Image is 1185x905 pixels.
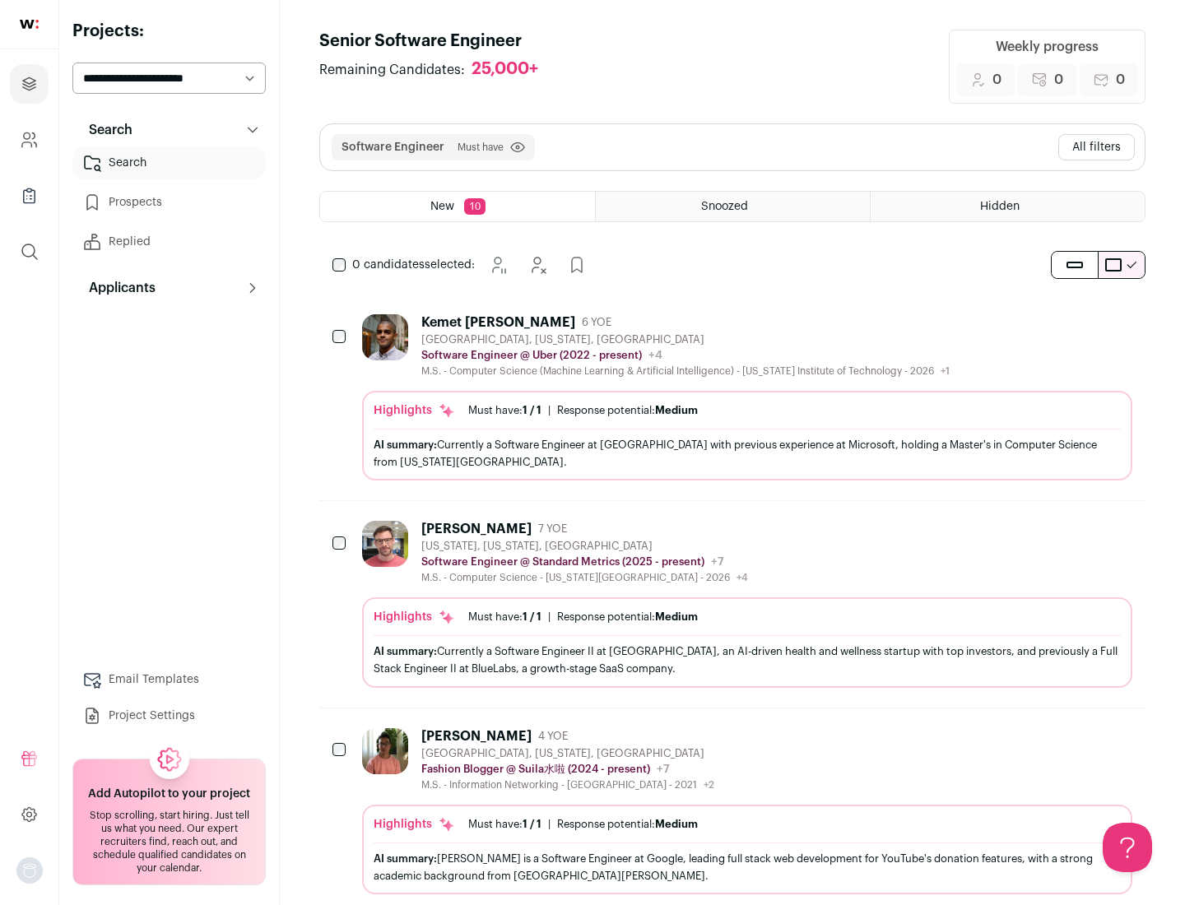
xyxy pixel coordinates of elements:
span: Snoozed [701,201,748,212]
a: Projects [10,64,49,104]
button: Snooze [481,248,514,281]
div: [PERSON_NAME] is a Software Engineer at Google, leading full stack web development for YouTube's ... [374,850,1121,884]
a: Prospects [72,186,266,219]
span: 10 [464,198,486,215]
ul: | [468,818,698,831]
span: 0 [992,70,1001,90]
a: Snoozed [596,192,870,221]
h1: Senior Software Engineer [319,30,555,53]
a: Project Settings [72,699,266,732]
div: Highlights [374,402,455,419]
a: Hidden [871,192,1145,221]
div: Weekly progress [996,37,1099,57]
iframe: Help Scout Beacon - Open [1103,823,1152,872]
div: Must have: [468,610,541,624]
span: 6 YOE [582,316,611,329]
h2: Add Autopilot to your project [88,786,250,802]
span: 0 [1116,70,1125,90]
span: New [430,201,454,212]
p: Fashion Blogger @ Suila水啦 (2024 - present) [421,763,650,776]
button: Applicants [72,271,266,304]
div: M.S. - Computer Science - [US_STATE][GEOGRAPHIC_DATA] - 2026 [421,571,748,584]
a: Replied [72,225,266,258]
ul: | [468,404,698,417]
div: Currently a Software Engineer at [GEOGRAPHIC_DATA] with previous experience at Microsoft, holding... [374,436,1121,471]
span: Medium [655,405,698,415]
span: 7 YOE [538,522,567,536]
button: Hide [521,248,554,281]
img: 1d26598260d5d9f7a69202d59cf331847448e6cffe37083edaed4f8fc8795bfe [362,314,408,360]
button: Add to Prospects [560,248,593,281]
img: wellfound-shorthand-0d5821cbd27db2630d0214b213865d53afaa358527fdda9d0ea32b1df1b89c2c.svg [20,20,39,29]
span: selected: [352,257,475,273]
span: Medium [655,611,698,622]
div: Response potential: [557,818,698,831]
a: Kemet [PERSON_NAME] 6 YOE [GEOGRAPHIC_DATA], [US_STATE], [GEOGRAPHIC_DATA] Software Engineer @ Ub... [362,314,1132,480]
a: Add Autopilot to your project Stop scrolling, start hiring. Just tell us what you need. Our exper... [72,759,266,885]
div: Highlights [374,609,455,625]
span: AI summary: [374,439,437,450]
p: Search [79,120,132,140]
p: Software Engineer @ Uber (2022 - present) [421,349,642,362]
div: Must have: [468,404,541,417]
span: 0 candidates [352,259,425,271]
div: Kemet [PERSON_NAME] [421,314,575,331]
div: Stop scrolling, start hiring. Just tell us what you need. Our expert recruiters find, reach out, ... [83,809,255,875]
div: 25,000+ [472,59,538,80]
div: Response potential: [557,404,698,417]
span: AI summary: [374,646,437,657]
div: [PERSON_NAME] [421,728,532,745]
span: AI summary: [374,853,437,864]
div: Highlights [374,816,455,833]
span: +1 [941,366,950,376]
h2: Projects: [72,20,266,43]
span: Must have [458,141,504,154]
span: +2 [704,780,714,790]
div: M.S. - Computer Science (Machine Learning & Artificial Intelligence) - [US_STATE] Institute of Te... [421,364,950,378]
div: [GEOGRAPHIC_DATA], [US_STATE], [GEOGRAPHIC_DATA] [421,747,714,760]
div: Must have: [468,818,541,831]
a: Company Lists [10,176,49,216]
p: Software Engineer @ Standard Metrics (2025 - present) [421,555,704,569]
a: [PERSON_NAME] 4 YOE [GEOGRAPHIC_DATA], [US_STATE], [GEOGRAPHIC_DATA] Fashion Blogger @ Suila水啦 (2... [362,728,1132,894]
button: Search [72,114,266,146]
a: Email Templates [72,663,266,696]
span: 4 YOE [538,730,568,743]
span: +4 [737,573,748,582]
span: 1 / 1 [523,819,541,829]
span: Medium [655,819,698,829]
div: Response potential: [557,610,698,624]
a: Search [72,146,266,179]
span: 1 / 1 [523,611,541,622]
a: [PERSON_NAME] 7 YOE [US_STATE], [US_STATE], [GEOGRAPHIC_DATA] Software Engineer @ Standard Metric... [362,521,1132,687]
img: 0fb184815f518ed3bcaf4f46c87e3bafcb34ea1ec747045ab451f3ffb05d485a [362,521,408,567]
button: All filters [1058,134,1135,160]
ul: | [468,610,698,624]
span: +4 [648,350,662,361]
div: [PERSON_NAME] [421,521,532,537]
div: [US_STATE], [US_STATE], [GEOGRAPHIC_DATA] [421,540,748,553]
p: Applicants [79,278,156,298]
span: Hidden [980,201,1020,212]
span: +7 [657,763,670,775]
img: 322c244f3187aa81024ea13e08450523775794405435f85740c15dbe0cd0baab.jpg [362,728,408,774]
div: Currently a Software Engineer II at [GEOGRAPHIC_DATA], an AI-driven health and wellness startup w... [374,643,1121,677]
span: 1 / 1 [523,405,541,415]
span: 0 [1054,70,1063,90]
a: Company and ATS Settings [10,120,49,160]
button: Software Engineer [342,139,444,155]
button: Open dropdown [16,857,43,884]
span: +7 [711,556,724,568]
div: M.S. - Information Networking - [GEOGRAPHIC_DATA] - 2021 [421,778,714,791]
span: Remaining Candidates: [319,60,465,80]
div: [GEOGRAPHIC_DATA], [US_STATE], [GEOGRAPHIC_DATA] [421,333,950,346]
img: nopic.png [16,857,43,884]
